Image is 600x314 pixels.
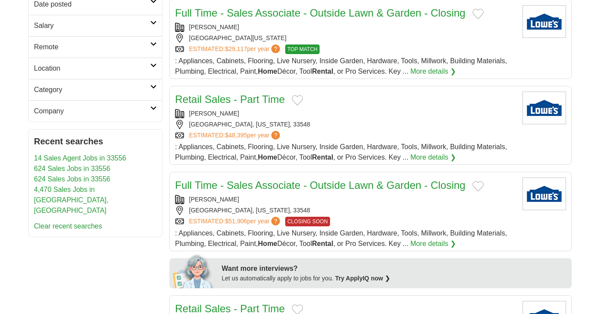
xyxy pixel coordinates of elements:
a: More details ❯ [410,152,456,163]
div: [GEOGRAPHIC_DATA], [US_STATE], 33548 [175,206,516,215]
img: apply-iq-scientist.png [173,253,215,288]
a: Clear recent searches [34,222,102,230]
a: 14 Sales Agent Jobs in 33556 [34,154,126,162]
span: TOP MATCH [285,44,320,54]
strong: Rental [312,68,334,75]
strong: Rental [312,154,334,161]
span: : Appliances, Cabinets, Flooring, Live Nursery, Inside Garden, Hardware, Tools, Millwork, Buildin... [175,57,507,75]
a: Remote [29,36,162,58]
a: 624 Sales Jobs in 33556 [34,165,110,172]
span: $51,906 [225,218,247,225]
h2: Company [34,106,150,116]
h2: Location [34,63,150,74]
a: Full Time - Sales Associate - Outside Lawn & Garden - Closing [175,179,465,191]
span: ? [271,217,280,225]
a: Salary [29,15,162,36]
a: Try ApplyIQ now ❯ [335,275,390,282]
a: Category [29,79,162,100]
div: [GEOGRAPHIC_DATA], [US_STATE], 33548 [175,120,516,129]
a: Full Time - Sales Associate - Outside Lawn & Garden - Closing [175,7,465,19]
span: $48,395 [225,132,247,139]
a: [PERSON_NAME] [189,196,239,203]
button: Add to favorite jobs [472,181,484,191]
div: Want more interviews? [222,263,566,274]
strong: Home [258,240,277,247]
strong: Rental [312,240,334,247]
span: ? [271,44,280,53]
span: $29,117 [225,45,247,52]
h2: Salary [34,20,150,31]
a: Company [29,100,162,122]
h2: Category [34,85,150,95]
a: Location [29,58,162,79]
a: [PERSON_NAME] [189,110,239,117]
button: Add to favorite jobs [292,95,303,106]
img: Lowe's Home Improvement logo [522,92,566,124]
img: Lowe's Home Improvement logo [522,177,566,210]
a: ESTIMATED:$48,395per year? [189,131,282,140]
a: More details ❯ [410,239,456,249]
h2: Remote [34,42,150,52]
div: Let us automatically apply to jobs for you. [222,274,566,283]
a: ESTIMATED:$29,117per year? [189,44,282,54]
h2: Recent searches [34,135,157,148]
div: [GEOGRAPHIC_DATA][US_STATE] [175,34,516,43]
a: 624 Sales Jobs in 33556 [34,175,110,183]
a: More details ❯ [410,66,456,77]
a: ESTIMATED:$51,906per year? [189,217,282,226]
span: : Appliances, Cabinets, Flooring, Live Nursery, Inside Garden, Hardware, Tools, Millwork, Buildin... [175,229,507,247]
a: [PERSON_NAME] [189,24,239,31]
strong: Home [258,154,277,161]
span: : Appliances, Cabinets, Flooring, Live Nursery, Inside Garden, Hardware, Tools, Millwork, Buildin... [175,143,507,161]
a: 4,470 Sales Jobs in [GEOGRAPHIC_DATA], [GEOGRAPHIC_DATA] [34,186,108,214]
img: Lowe's Home Improvement logo [522,5,566,38]
a: Retail Sales - Part Time [175,93,285,105]
button: Add to favorite jobs [472,9,484,19]
span: CLOSING SOON [285,217,330,226]
span: ? [271,131,280,140]
strong: Home [258,68,277,75]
